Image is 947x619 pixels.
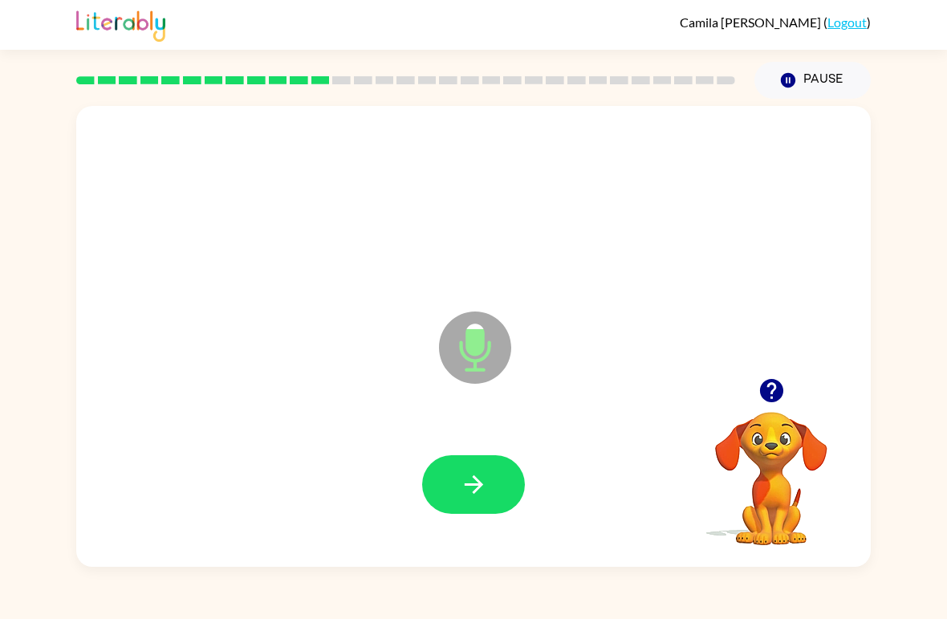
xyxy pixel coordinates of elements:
img: Literably [76,6,165,42]
span: Camila [PERSON_NAME] [680,14,823,30]
button: Pause [754,62,871,99]
div: ( ) [680,14,871,30]
a: Logout [827,14,867,30]
video: Your browser must support playing .mp4 files to use Literably. Please try using another browser. [691,387,851,548]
